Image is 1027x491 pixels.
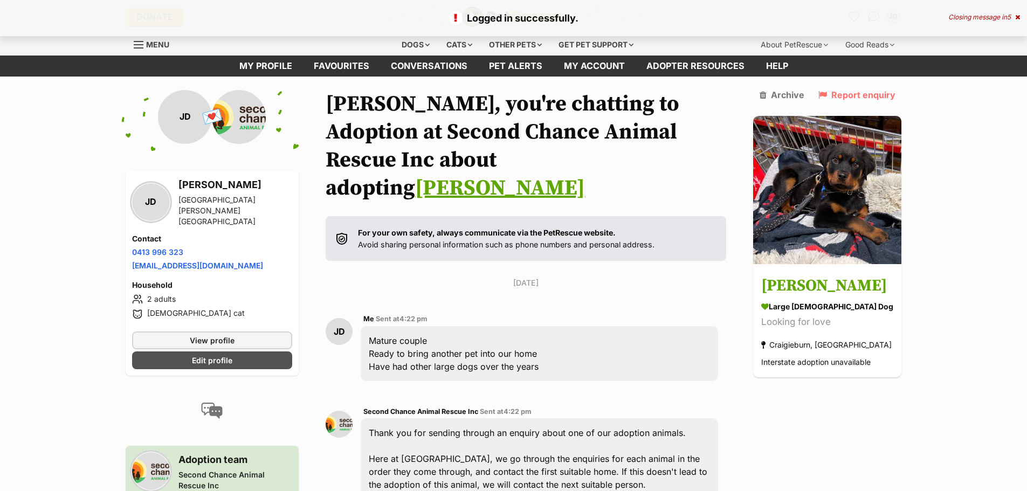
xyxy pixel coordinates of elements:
div: Looking for love [761,315,893,329]
img: conversation-icon-4a6f8262b818ee0b60e3300018af0b2d0b884aa5de6e9bcb8d3d4eeb1a70a7c4.svg [201,403,223,419]
div: Other pets [481,34,549,56]
span: Edit profile [192,355,232,366]
strong: For your own safety, always communicate via the PetRescue website. [358,228,616,237]
span: Menu [146,40,169,49]
img: Second Chance Animal Rescue Inc profile pic [132,452,170,490]
span: 4:22 pm [399,315,428,323]
span: Me [363,315,374,323]
h1: [PERSON_NAME], you're chatting to Adoption at Second Chance Animal Rescue Inc about adopting [326,90,726,202]
span: 💌 [200,105,224,128]
a: 0413 996 323 [132,247,183,257]
p: [DATE] [326,277,726,288]
span: 5 [1007,13,1011,21]
a: Archive [760,90,804,100]
a: My profile [229,56,303,77]
a: View profile [132,331,293,349]
div: Get pet support [551,34,641,56]
div: [GEOGRAPHIC_DATA][PERSON_NAME][GEOGRAPHIC_DATA] [178,195,293,227]
div: Craigieburn, [GEOGRAPHIC_DATA] [761,337,892,352]
a: Favourites [303,56,380,77]
p: Avoid sharing personal information such as phone numbers and personal address. [358,227,654,250]
span: 4:22 pm [504,407,532,416]
a: My account [553,56,636,77]
a: Adopter resources [636,56,755,77]
div: JD [158,90,212,144]
a: [PERSON_NAME] large [DEMOGRAPHIC_DATA] Dog Looking for love Craigieburn, [GEOGRAPHIC_DATA] Inters... [753,266,901,377]
li: 2 adults [132,293,293,306]
a: Report enquiry [818,90,895,100]
div: About PetRescue [753,34,836,56]
div: Good Reads [838,34,902,56]
div: Dogs [394,34,437,56]
h4: Contact [132,233,293,244]
h3: [PERSON_NAME] [761,274,893,298]
a: Menu [134,34,177,53]
div: Closing message in [948,13,1020,21]
a: Edit profile [132,351,293,369]
div: Second Chance Animal Rescue Inc [178,469,293,491]
img: Cody [753,116,901,264]
div: JD [132,183,170,221]
span: Interstate adoption unavailable [761,357,871,366]
a: [EMAIL_ADDRESS][DOMAIN_NAME] [132,261,263,270]
div: Cats [439,34,480,56]
div: large [DEMOGRAPHIC_DATA] Dog [761,301,893,312]
a: Pet alerts [478,56,553,77]
img: Second Chance Animal Rescue Inc profile pic [212,90,266,144]
img: Second Chance Animal Rescue Inc profile pic [326,411,353,438]
h3: Adoption team [178,452,293,467]
p: Logged in successfully. [11,11,1016,25]
span: View profile [190,335,235,346]
h3: [PERSON_NAME] [178,177,293,192]
span: Sent at [376,315,428,323]
div: Mature couple Ready to bring another pet into our home Have had other large dogs over the years [361,326,718,381]
li: [DEMOGRAPHIC_DATA] cat [132,308,293,321]
a: conversations [380,56,478,77]
h4: Household [132,280,293,291]
a: Help [755,56,799,77]
span: Sent at [480,407,532,416]
span: Second Chance Animal Rescue Inc [363,407,478,416]
a: [PERSON_NAME] [415,175,585,202]
div: JD [326,318,353,345]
